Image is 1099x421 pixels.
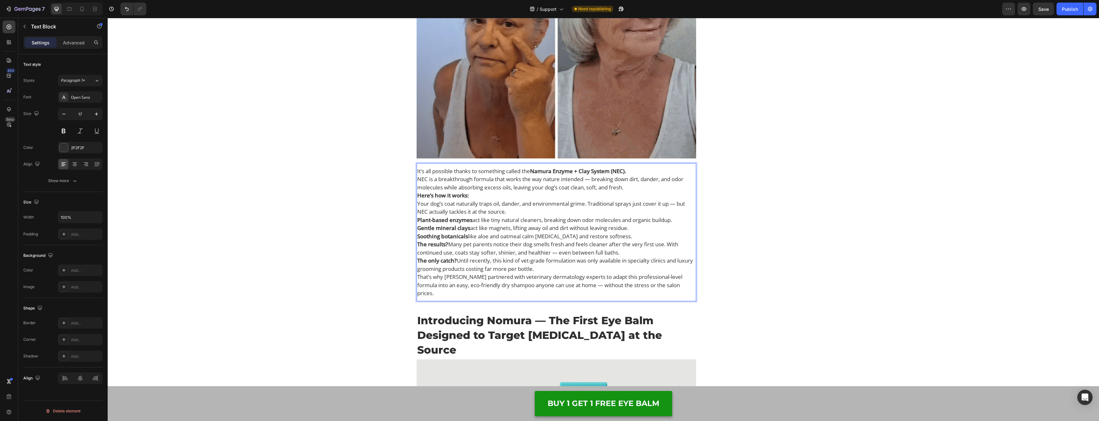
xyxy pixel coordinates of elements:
div: Add... [71,354,101,359]
span: Support [540,6,557,12]
div: Add... [71,284,101,290]
div: Delete element [45,407,81,415]
div: 450 [6,68,15,73]
p: act like magnets, lifting away oil and dirt without leaving residue. [310,206,588,214]
p: BUY 1 GET 1 FREE EYE BALM [440,381,552,390]
span: Save [1038,6,1049,12]
iframe: Design area [108,18,1099,421]
div: Size [23,198,40,207]
strong: Soothing botanicals [310,215,360,222]
div: Show more [48,178,78,184]
button: Show more [23,175,103,187]
button: 7 [3,3,48,15]
div: Image [23,284,35,290]
div: Add... [71,337,101,343]
p: Your dog’s coat naturally traps oil, dander, and environmental grime. Traditional sprays just cov... [310,182,588,198]
div: Corner [23,337,36,342]
div: Color [23,267,33,273]
div: Background [23,251,54,260]
button: Save [1033,3,1054,15]
p: Many pet parents notice their dog smells fresh and feels cleaner after the very first use. With c... [310,222,588,239]
p: That’s why [PERSON_NAME] partnered with veterinary dermatology experts to adapt this professional... [310,255,588,279]
p: Settings [32,39,50,46]
strong: Namura Enzyme + Clay System (NEC). [422,149,519,157]
input: Auto [58,211,102,223]
div: 2F2F2F [71,145,101,151]
p: 7 [42,5,45,13]
div: Font [23,94,31,100]
div: Open Intercom Messenger [1077,390,1093,405]
a: BUY 1 GET 1 FREE EYE BALM [427,373,565,398]
div: Publish [1062,6,1078,12]
span: Paragraph 1* [61,78,85,83]
h2: Introducing Nomura — The First Eye Balm Designed to Target [MEDICAL_DATA] at the Source [309,295,588,340]
div: Undo/Redo [120,3,146,15]
div: Text style [23,62,41,67]
p: act like tiny natural cleaners, breaking down odor molecules and organic buildup. [310,198,588,206]
p: like aloe and oatmeal calm [MEDICAL_DATA] and restore softness. [310,214,588,223]
strong: Here’s how it works: [310,174,361,181]
strong: The results? [310,223,341,230]
div: Add... [71,268,101,273]
p: NEC is a breakthrough formula that works the way nature intended — breaking down dirt, dander, an... [310,157,588,173]
span: / [537,6,538,12]
div: Beta [5,117,15,122]
strong: The only catch? [310,239,349,246]
div: Width [23,214,34,220]
strong: Gentle mineral clays [310,206,363,214]
button: Paragraph 1* [58,75,103,86]
p: It’s all possible thanks to something called the [310,149,588,157]
div: Open Sans [71,95,101,100]
div: Rich Text Editor. Editing area: main [309,149,588,280]
div: Add... [71,320,101,326]
span: Need republishing [578,6,611,12]
div: Size [23,110,40,118]
div: Align [23,374,42,383]
p: Advanced [63,39,85,46]
div: Border [23,320,36,326]
div: Shape [23,304,44,313]
div: Padding [23,231,38,237]
div: Styles [23,78,35,83]
strong: Plant-based enzymes [310,198,365,206]
p: Until recently, this kind of vet-grade formulation was only available in specialty clinics and lu... [310,239,588,255]
div: Add... [71,232,101,237]
p: Text Block [31,23,85,30]
div: Align [23,160,41,169]
div: Shadow [23,353,38,359]
button: Publish [1057,3,1083,15]
div: Color [23,145,33,150]
button: Delete element [23,406,103,416]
